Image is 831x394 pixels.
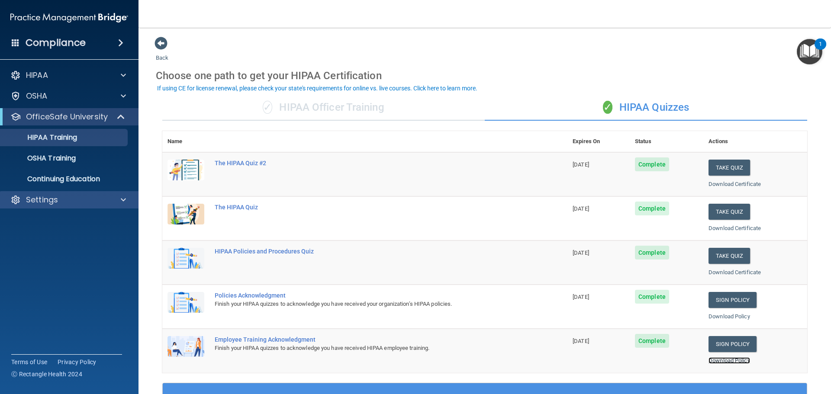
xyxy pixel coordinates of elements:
[709,225,761,231] a: Download Certificate
[10,70,126,80] a: HIPAA
[630,131,703,152] th: Status
[162,95,485,121] div: HIPAA Officer Training
[26,195,58,205] p: Settings
[709,248,750,264] button: Take Quiz
[709,313,750,320] a: Download Policy
[10,91,126,101] a: OSHA
[10,112,126,122] a: OfficeSafe University
[709,204,750,220] button: Take Quiz
[157,85,477,91] div: If using CE for license renewal, please check your state's requirements for online vs. live cours...
[709,357,750,364] a: Download Policy
[703,131,807,152] th: Actions
[215,343,524,353] div: Finish your HIPAA quizzes to acknowledge you have received HIPAA employee training.
[635,202,669,215] span: Complete
[263,101,272,114] span: ✓
[58,358,97,366] a: Privacy Policy
[11,370,82,378] span: Ⓒ Rectangle Health 2024
[26,70,48,80] p: HIPAA
[573,205,589,212] span: [DATE]
[709,181,761,187] a: Download Certificate
[215,292,524,299] div: Policies Acknowledgment
[11,358,47,366] a: Terms of Use
[10,9,128,26] img: PMB logo
[156,44,168,61] a: Back
[215,160,524,167] div: The HIPAA Quiz #2
[573,250,589,256] span: [DATE]
[215,336,524,343] div: Employee Training Acknowledgment
[635,334,669,348] span: Complete
[215,204,524,211] div: The HIPAA Quiz
[567,131,630,152] th: Expires On
[26,37,86,49] h4: Compliance
[156,84,479,93] button: If using CE for license renewal, please check your state's requirements for online vs. live cours...
[603,101,612,114] span: ✓
[709,160,750,176] button: Take Quiz
[709,292,757,308] a: Sign Policy
[156,63,814,88] div: Choose one path to get your HIPAA Certification
[573,161,589,168] span: [DATE]
[6,133,77,142] p: HIPAA Training
[573,338,589,344] span: [DATE]
[573,294,589,300] span: [DATE]
[709,336,757,352] a: Sign Policy
[26,112,108,122] p: OfficeSafe University
[215,299,524,309] div: Finish your HIPAA quizzes to acknowledge you have received your organization’s HIPAA policies.
[6,175,124,183] p: Continuing Education
[797,39,822,64] button: Open Resource Center, 1 new notification
[215,248,524,255] div: HIPAA Policies and Procedures Quiz
[26,91,48,101] p: OSHA
[162,131,209,152] th: Name
[10,195,126,205] a: Settings
[635,290,669,304] span: Complete
[819,44,822,55] div: 1
[635,157,669,171] span: Complete
[485,95,807,121] div: HIPAA Quizzes
[6,154,76,163] p: OSHA Training
[709,269,761,275] a: Download Certificate
[635,246,669,259] span: Complete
